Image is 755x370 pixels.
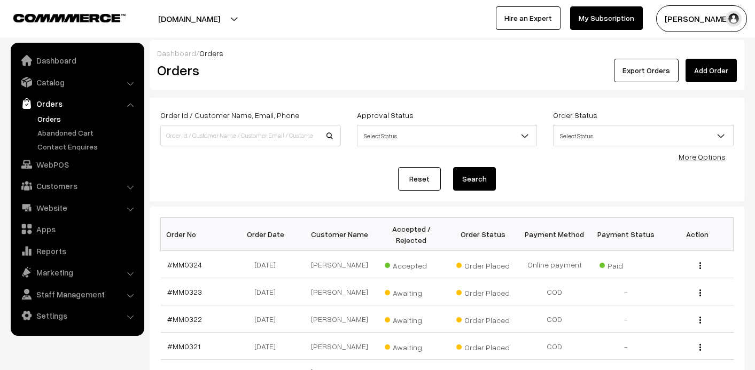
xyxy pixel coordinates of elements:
span: Awaiting [385,339,438,353]
a: Customers [13,176,141,195]
a: Reset [398,167,441,191]
a: Staff Management [13,285,141,304]
span: Select Status [554,127,733,145]
a: My Subscription [570,6,643,30]
a: #MM0323 [167,287,202,296]
a: COMMMERCE [13,11,107,23]
span: Awaiting [385,285,438,298]
td: [DATE] [232,333,304,360]
a: #MM0324 [167,260,202,269]
th: Action [662,218,734,251]
button: Export Orders [614,59,679,82]
button: [PERSON_NAME]… [656,5,747,32]
img: Menu [699,289,701,296]
img: Menu [699,262,701,269]
span: Orders [199,49,223,58]
td: - [590,278,662,305]
td: [PERSON_NAME] [304,251,376,278]
a: WebPOS [13,155,141,174]
a: More Options [679,152,726,161]
td: [DATE] [232,278,304,305]
th: Payment Method [519,218,590,251]
a: Add Order [686,59,737,82]
span: Order Placed [456,312,510,326]
td: - [590,305,662,333]
a: Catalog [13,73,141,92]
div: / [157,48,737,59]
label: Approval Status [357,109,414,121]
td: COD [519,305,590,333]
img: Menu [699,317,701,324]
button: [DOMAIN_NAME] [121,5,258,32]
button: Search [453,167,496,191]
a: Dashboard [13,51,141,70]
span: Accepted [385,257,438,271]
label: Order Status [553,109,597,121]
a: Marketing [13,263,141,282]
span: Paid [600,257,653,271]
a: Hire an Expert [496,6,561,30]
label: Order Id / Customer Name, Email, Phone [160,109,299,121]
a: #MM0321 [167,342,200,351]
th: Order Date [232,218,304,251]
th: Order No [161,218,232,251]
a: Contact Enquires [35,141,141,152]
h2: Orders [157,62,340,78]
span: Order Placed [456,285,510,298]
span: Order Placed [456,257,510,271]
td: COD [519,278,590,305]
a: Website [13,198,141,217]
th: Payment Status [590,218,662,251]
span: Select Status [357,125,538,146]
td: [PERSON_NAME] [304,333,376,360]
a: Orders [35,113,141,124]
td: [DATE] [232,251,304,278]
img: Menu [699,344,701,351]
td: Online payment [519,251,590,278]
a: Abandoned Cart [35,127,141,138]
td: COD [519,333,590,360]
img: user [726,11,742,27]
td: [PERSON_NAME] [304,305,376,333]
a: Settings [13,306,141,325]
span: Select Status [553,125,734,146]
a: Apps [13,219,141,239]
a: Dashboard [157,49,196,58]
td: [PERSON_NAME] [304,278,376,305]
span: Awaiting [385,312,438,326]
th: Accepted / Rejected [376,218,447,251]
th: Customer Name [304,218,376,251]
img: COMMMERCE [13,14,126,22]
th: Order Status [447,218,519,251]
span: Order Placed [456,339,510,353]
a: #MM0322 [167,314,202,324]
td: - [590,333,662,360]
span: Select Status [357,127,537,145]
td: [DATE] [232,305,304,333]
a: Reports [13,241,141,261]
a: Orders [13,94,141,113]
input: Order Id / Customer Name / Customer Email / Customer Phone [160,125,341,146]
